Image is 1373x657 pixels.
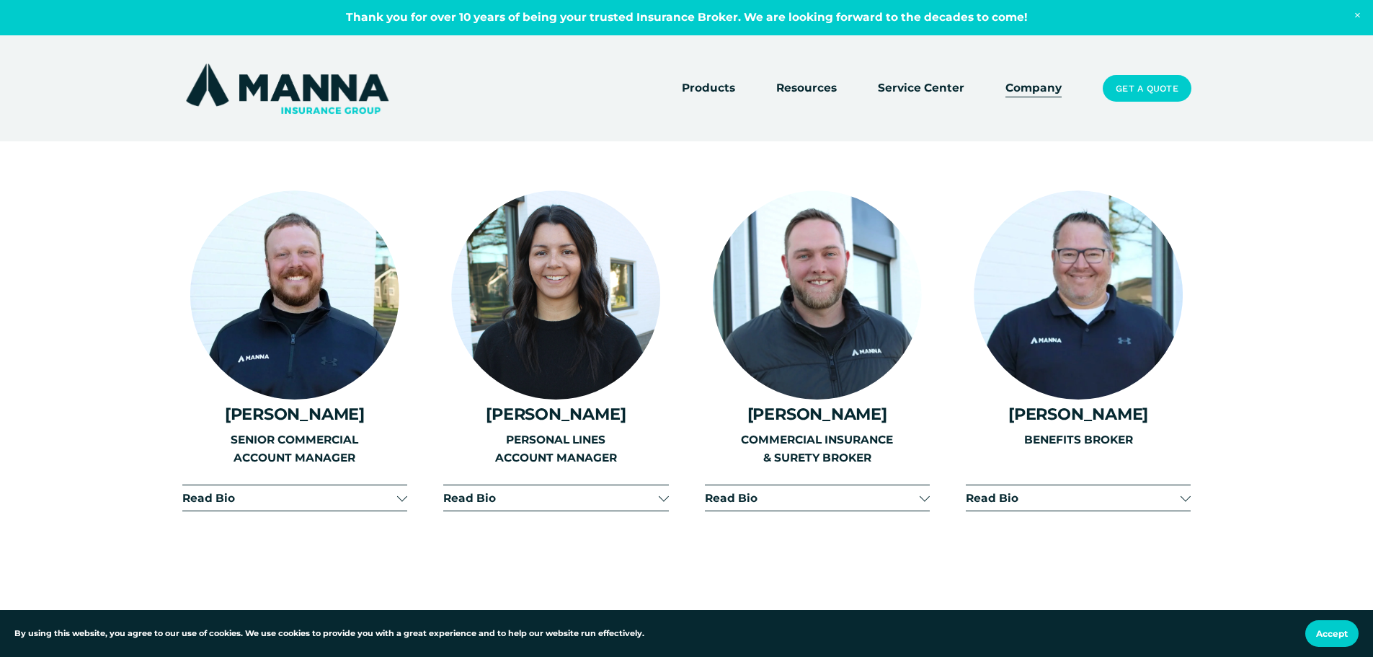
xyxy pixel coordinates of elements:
[966,491,1181,505] span: Read Bio
[682,79,735,99] a: folder dropdown
[966,90,1181,104] span: Read Bio
[182,57,407,75] p: CEO / FOUNDER
[776,79,837,99] a: folder dropdown
[182,405,407,423] h4: [PERSON_NAME]
[878,79,964,99] a: Service Center
[443,485,668,511] button: Read Bio
[966,431,1191,449] p: BENEFITS BROKER
[966,84,1191,110] button: Read Bio
[182,61,392,117] img: Manna Insurance Group
[966,485,1191,511] button: Read Bio
[14,627,644,640] p: By using this website, you agree to our use of cookies. We use cookies to provide you with a grea...
[443,90,658,104] span: Read Bio
[443,57,668,75] p: CFO
[705,405,930,423] h4: [PERSON_NAME]
[966,405,1191,423] h4: [PERSON_NAME]
[705,485,930,511] button: Read Bio
[682,79,735,97] span: Products
[1103,75,1191,102] a: Get a Quote
[1005,79,1062,99] a: Company
[705,491,920,505] span: Read Bio
[182,431,407,467] p: SENIOR COMMERCIAL ACCOUNT MANAGER
[966,57,1191,75] p: MARKETING DIRECTOR
[705,57,930,75] p: COO / HR
[182,14,407,51] h4: [PERSON_NAME] [PERSON_NAME]
[443,84,668,110] button: Read Bio
[1305,620,1359,647] button: Accept
[776,79,837,97] span: Resources
[1316,628,1348,639] span: Accept
[443,491,658,505] span: Read Bio
[182,491,397,505] span: Read Bio
[443,431,668,467] p: PERSONAL LINES ACCOUNT MANAGER
[705,431,930,467] p: COMMERCIAL INSURANCE & SURETY BROKER
[443,405,668,423] h4: [PERSON_NAME]
[182,485,407,511] button: Read Bio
